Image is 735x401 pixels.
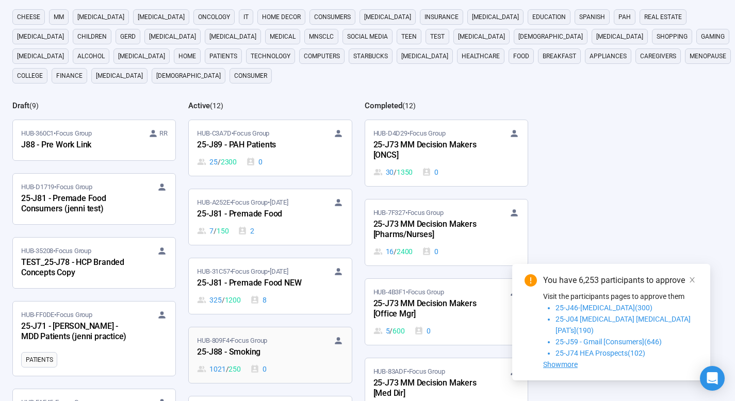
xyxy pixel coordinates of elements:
span: healthcare [462,51,500,61]
a: HUB-FF0DE•Focus Group25-J71 - [PERSON_NAME] - MDD Patients (jenni practice)Patients [13,302,175,376]
span: caregivers [640,51,676,61]
div: 25-J89 - PAH Patients [197,139,311,152]
p: Visit the participants pages to approve them [543,291,698,302]
div: 0 [422,166,438,178]
span: / [218,156,221,168]
div: 25-J88 - Smoking [197,346,311,359]
span: [MEDICAL_DATA] [472,12,519,22]
div: You have 6,253 participants to approve [543,274,698,287]
span: [MEDICAL_DATA] [17,31,64,42]
span: ( 12 ) [402,102,416,110]
time: [DATE] [270,268,288,275]
span: GERD [120,31,136,42]
span: social media [347,31,388,42]
span: close [689,276,696,283]
span: [MEDICAL_DATA] [401,51,448,61]
span: 2400 [397,246,413,257]
span: mnsclc [309,31,334,42]
span: HUB-35208 • Focus Group [21,246,91,256]
span: children [77,31,107,42]
span: 25-J59 - Gmail [Consumers](646) [556,338,662,346]
a: HUB-4B3F1•Focus Group25-J73 MM Decision Makers [Office Mgr]5 / 6000 [365,279,528,345]
div: 0 [246,156,263,168]
span: Insurance [424,12,459,22]
span: / [394,246,397,257]
div: 25-J71 - [PERSON_NAME] - MDD Patients (jenni practice) [21,320,135,344]
div: Open Intercom Messenger [700,366,725,391]
span: gaming [701,31,725,42]
a: HUB-D1719•Focus Group25-J81 - Premade Food Consumers (jenni test) [13,174,175,224]
span: 1350 [397,166,413,178]
span: [MEDICAL_DATA] [209,31,256,42]
span: oncology [198,12,230,22]
span: breakfast [543,51,576,61]
div: 25-J73 MM Decision Makers [Med Dir] [373,377,487,400]
div: 8 [250,294,267,306]
span: ( 9 ) [29,102,39,110]
span: [MEDICAL_DATA] [77,12,124,22]
span: Patients [209,51,237,61]
div: 25-J73 MM Decision Makers [Pharms/Nurses] [373,218,487,242]
span: HUB-FF0DE • Focus Group [21,310,92,320]
span: 2300 [221,156,237,168]
span: HUB-D1719 • Focus Group [21,182,92,192]
span: 250 [228,363,240,375]
span: home [178,51,196,61]
span: Patients [26,355,53,365]
span: appliances [590,51,627,61]
span: ( 12 ) [210,102,223,110]
span: [MEDICAL_DATA] [138,12,185,22]
div: TEST_25-J78 - HCP Branded Concepts Copy [21,256,135,280]
h2: Completed [365,101,402,110]
span: Teen [401,31,417,42]
div: 5 [373,325,405,337]
div: 0 [250,363,267,375]
span: medical [270,31,296,42]
span: / [226,363,229,375]
span: finance [56,71,83,81]
span: / [222,294,225,306]
h2: Draft [12,101,29,110]
span: technology [251,51,290,61]
span: PAH [618,12,631,22]
span: computers [304,51,340,61]
span: education [532,12,566,22]
div: J88 - Pre Work Link [21,139,135,152]
span: 25-J74 HEA Prospects(102) [556,349,645,357]
h2: Active [188,101,210,110]
span: / [214,225,217,237]
span: alcohol [77,51,105,61]
span: home decor [262,12,301,22]
span: MM [54,12,64,22]
a: HUB-809F4•Focus Group25-J88 - Smoking1021 / 2500 [189,327,351,383]
span: [DEMOGRAPHIC_DATA] [518,31,583,42]
span: / [394,166,397,178]
div: 25 [197,156,237,168]
span: real estate [644,12,682,22]
span: 1200 [225,294,241,306]
span: menopause [690,51,726,61]
div: 325 [197,294,240,306]
time: [DATE] [270,198,288,206]
span: HUB-4B3F1 • Focus Group [373,287,444,297]
span: [DEMOGRAPHIC_DATA] [156,71,221,81]
div: 25-J81 - Premade Food [197,208,311,221]
span: Food [513,51,529,61]
div: 25-J73 MM Decision Makers [ONCS] [373,139,487,162]
span: cheese [17,12,40,22]
div: 0 [422,246,438,257]
span: [MEDICAL_DATA] [458,31,505,42]
div: 30 [373,166,413,178]
span: it [243,12,249,22]
div: 2 [238,225,254,237]
span: 25-J04 [MEDICAL_DATA] [MEDICAL_DATA] [PAT's](190) [556,315,691,335]
span: HUB-A252E • Focus Group • [197,197,288,208]
div: 0 [414,325,431,337]
span: HUB-C3A7D • Focus Group [197,128,269,139]
a: HUB-C3A7D•Focus Group25-J89 - PAH Patients25 / 23000 [189,120,351,176]
span: [MEDICAL_DATA] [118,51,165,61]
a: HUB-A252E•Focus Group•[DATE]25-J81 - Premade Food7 / 1502 [189,189,351,245]
span: exclamation-circle [525,274,537,287]
span: [MEDICAL_DATA] [364,12,411,22]
div: 7 [197,225,228,237]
